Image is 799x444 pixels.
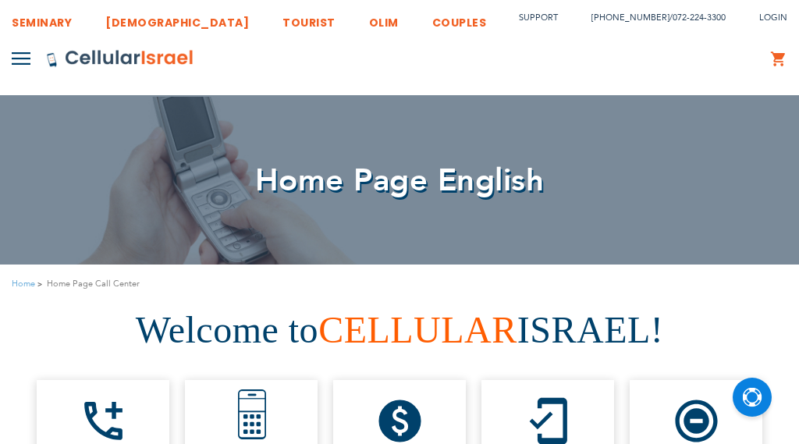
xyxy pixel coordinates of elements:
a: TOURIST [282,4,336,33]
img: Toggle Menu [12,52,30,65]
a: 072-224-3300 [673,12,726,23]
a: OLIM [369,4,399,33]
h1: Welcome to ISRAEL! [12,304,787,357]
a: [DEMOGRAPHIC_DATA] [105,4,249,33]
li: / [576,6,726,29]
img: Cellular Israel Logo [46,49,194,68]
span: CELLULAR [318,309,517,350]
a: Home [12,278,35,289]
a: [PHONE_NUMBER] [591,12,669,23]
a: Support [519,12,558,23]
a: SEMINARY [12,4,72,33]
span: Home Page English [255,159,545,202]
strong: Home Page Call Center [47,276,140,291]
span: Login [759,12,787,23]
a: COUPLES [432,4,487,33]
